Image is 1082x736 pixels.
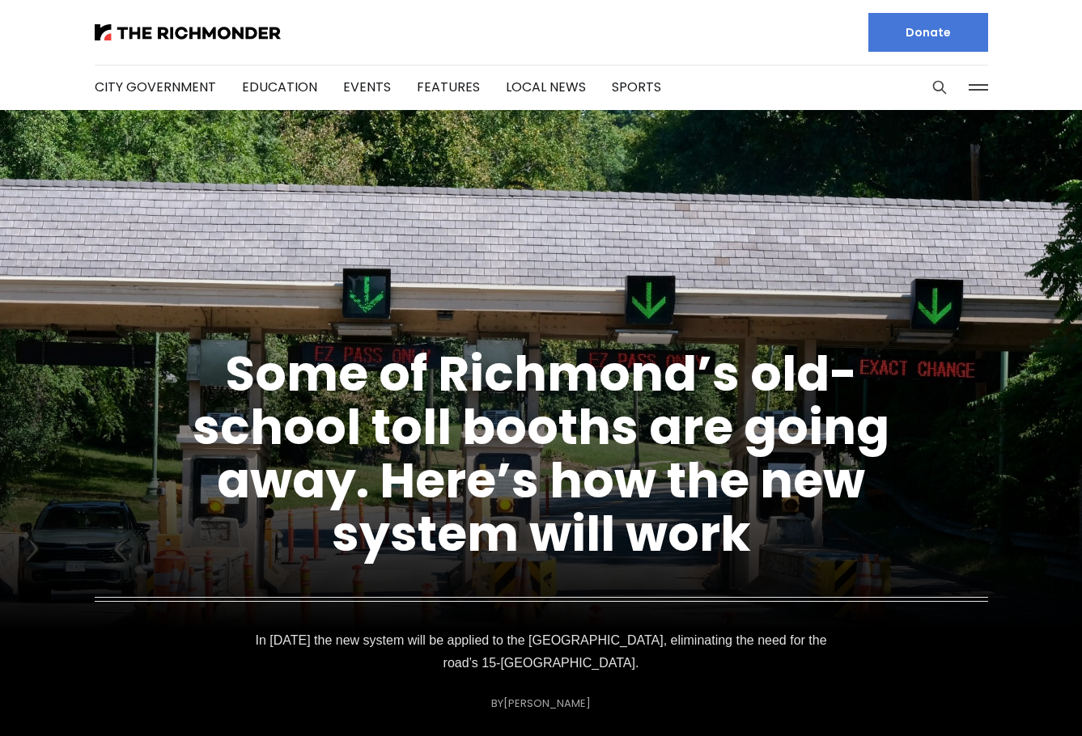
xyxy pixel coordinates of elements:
[417,78,480,96] a: Features
[503,696,591,711] a: [PERSON_NAME]
[193,340,889,568] a: Some of Richmond’s old-school toll booths are going away. Here’s how the new system will work
[242,78,317,96] a: Education
[927,75,952,99] button: Search this site
[677,657,1082,736] iframe: portal-trigger
[95,78,216,96] a: City Government
[491,697,591,709] div: By
[506,78,586,96] a: Local News
[868,13,988,52] a: Donate
[95,24,281,40] img: The Richmonder
[253,629,830,675] p: In [DATE] the new system will be applied to the [GEOGRAPHIC_DATA], eliminating the need for the r...
[612,78,661,96] a: Sports
[343,78,391,96] a: Events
